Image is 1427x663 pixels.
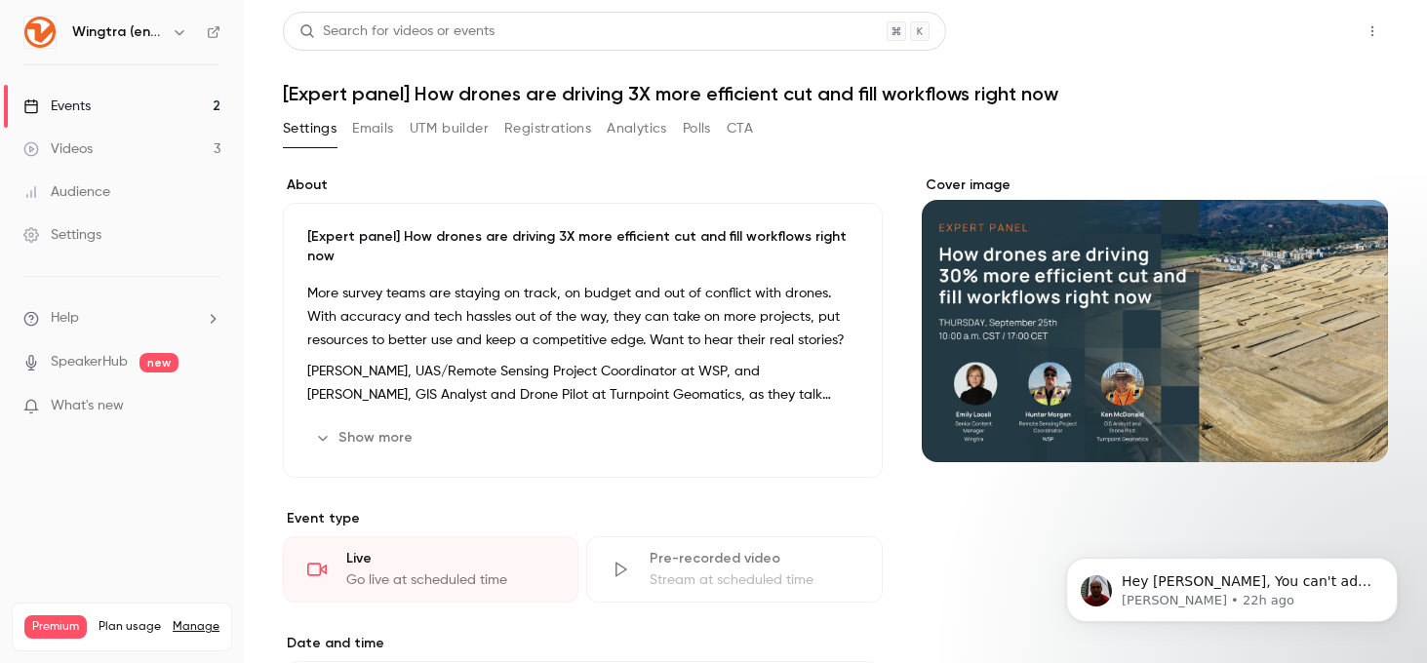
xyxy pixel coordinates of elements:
[51,352,128,372] a: SpeakerHub
[922,175,1388,195] label: Cover image
[307,282,858,352] p: More survey teams are staying on track, on budget and out of conflict with drones. With accuracy ...
[99,619,161,635] span: Plan usage
[307,227,858,266] p: [Expert panel] How drones are driving 3X more efficient cut and fill workflows right now
[410,113,489,144] button: UTM builder
[283,82,1388,105] h1: [Expert panel] How drones are driving 3X more efficient cut and fill workflows right now
[922,175,1388,462] section: Cover image
[23,139,93,159] div: Videos
[346,570,554,590] div: Go live at scheduled time
[23,308,220,329] li: help-dropdown-opener
[1037,517,1427,653] iframe: Intercom notifications message
[650,549,857,568] div: Pre-recorded video
[352,113,393,144] button: Emails
[173,619,219,635] a: Manage
[72,22,164,42] h6: Wingtra (english)
[586,536,882,603] div: Pre-recorded videoStream at scheduled time
[307,360,858,407] p: [PERSON_NAME], UAS/Remote Sensing Project Coordinator at WSP, and [PERSON_NAME], GIS Analyst and ...
[346,549,554,568] div: Live
[299,21,495,42] div: Search for videos or events
[650,570,857,590] div: Stream at scheduled time
[23,97,91,116] div: Events
[283,175,883,195] label: About
[727,113,753,144] button: CTA
[283,536,578,603] div: LiveGo live at scheduled time
[1264,12,1341,51] button: Share
[307,422,424,453] button: Show more
[24,615,87,639] span: Premium
[683,113,711,144] button: Polls
[139,353,178,372] span: new
[607,113,667,144] button: Analytics
[283,634,883,653] label: Date and time
[23,182,110,202] div: Audience
[283,509,883,528] p: Event type
[504,113,591,144] button: Registrations
[51,308,79,329] span: Help
[23,225,101,245] div: Settings
[283,113,337,144] button: Settings
[24,17,56,48] img: Wingtra (english)
[51,396,124,416] span: What's new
